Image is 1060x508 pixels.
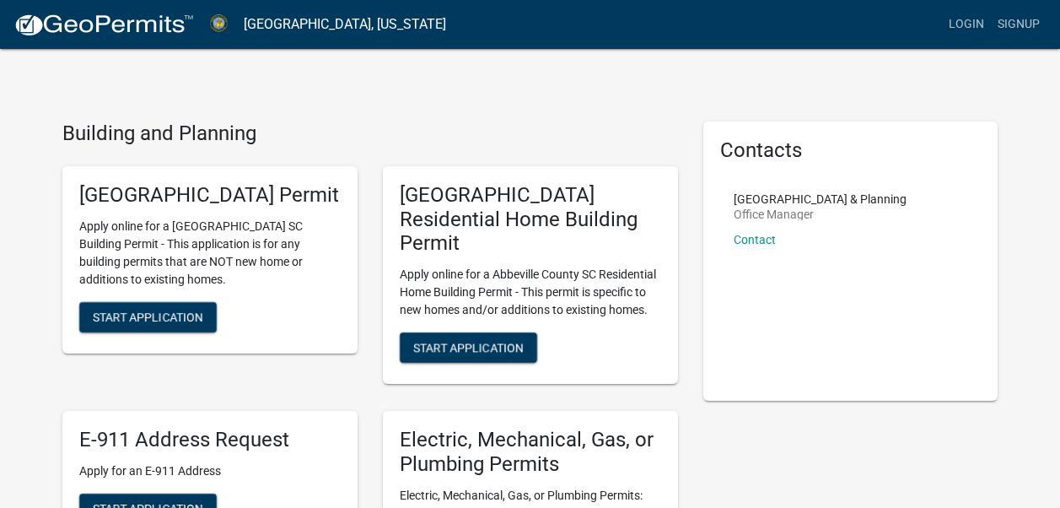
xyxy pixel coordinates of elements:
p: [GEOGRAPHIC_DATA] & Planning [734,193,907,205]
h4: Building and Planning [62,122,678,146]
a: Contact [734,233,776,246]
h5: [GEOGRAPHIC_DATA] Permit [79,183,341,208]
button: Start Application [400,332,537,363]
span: Start Application [413,341,524,354]
a: [GEOGRAPHIC_DATA], [US_STATE] [244,10,446,39]
img: Abbeville County, South Carolina [207,13,230,35]
a: Signup [991,8,1047,41]
a: Login [942,8,991,41]
h5: Contacts [720,138,982,163]
span: Start Application [93,310,203,323]
h5: [GEOGRAPHIC_DATA] Residential Home Building Permit [400,183,661,256]
h5: E-911 Address Request [79,428,341,452]
button: Start Application [79,302,217,332]
p: Apply online for a [GEOGRAPHIC_DATA] SC Building Permit - This application is for any building pe... [79,218,341,289]
p: Office Manager [734,208,907,220]
h5: Electric, Mechanical, Gas, or Plumbing Permits [400,428,661,477]
p: Apply online for a Abbeville County SC Residential Home Building Permit - This permit is specific... [400,266,661,319]
p: Apply for an E-911 Address [79,462,341,480]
